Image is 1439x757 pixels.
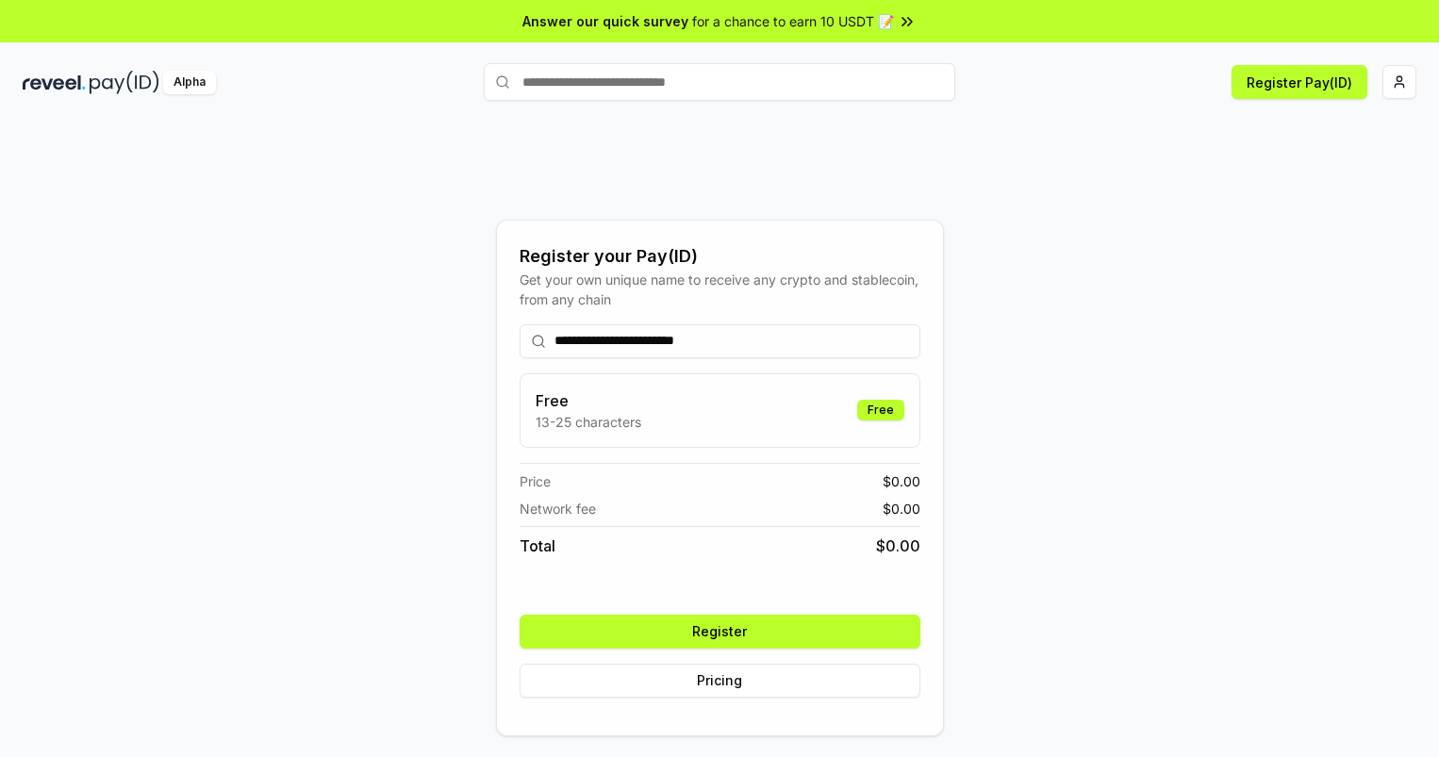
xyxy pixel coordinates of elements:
[90,71,159,94] img: pay_id
[536,389,641,412] h3: Free
[883,499,920,518] span: $ 0.00
[520,664,920,698] button: Pricing
[522,11,688,31] span: Answer our quick survey
[520,499,596,518] span: Network fee
[520,243,920,270] div: Register your Pay(ID)
[876,535,920,557] span: $ 0.00
[857,400,904,420] div: Free
[536,412,641,432] p: 13-25 characters
[520,615,920,649] button: Register
[692,11,894,31] span: for a chance to earn 10 USDT 📝
[23,71,86,94] img: reveel_dark
[883,471,920,491] span: $ 0.00
[163,71,216,94] div: Alpha
[1232,65,1367,99] button: Register Pay(ID)
[520,270,920,309] div: Get your own unique name to receive any crypto and stablecoin, from any chain
[520,535,555,557] span: Total
[520,471,551,491] span: Price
